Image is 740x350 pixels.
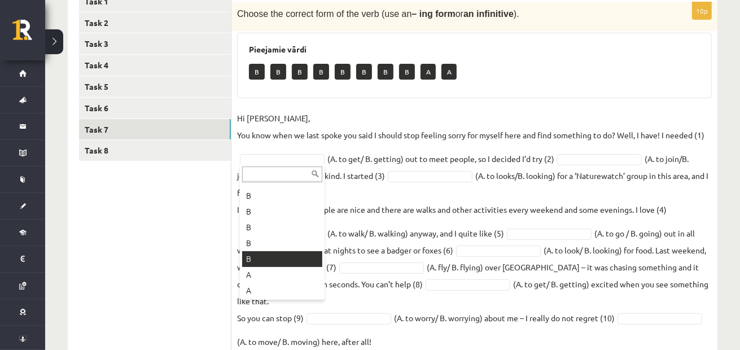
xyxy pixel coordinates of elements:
[242,188,322,204] div: B
[242,220,322,235] div: B
[242,204,322,220] div: B
[242,283,322,299] div: A
[242,267,322,283] div: A
[242,251,322,267] div: B
[242,235,322,251] div: B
